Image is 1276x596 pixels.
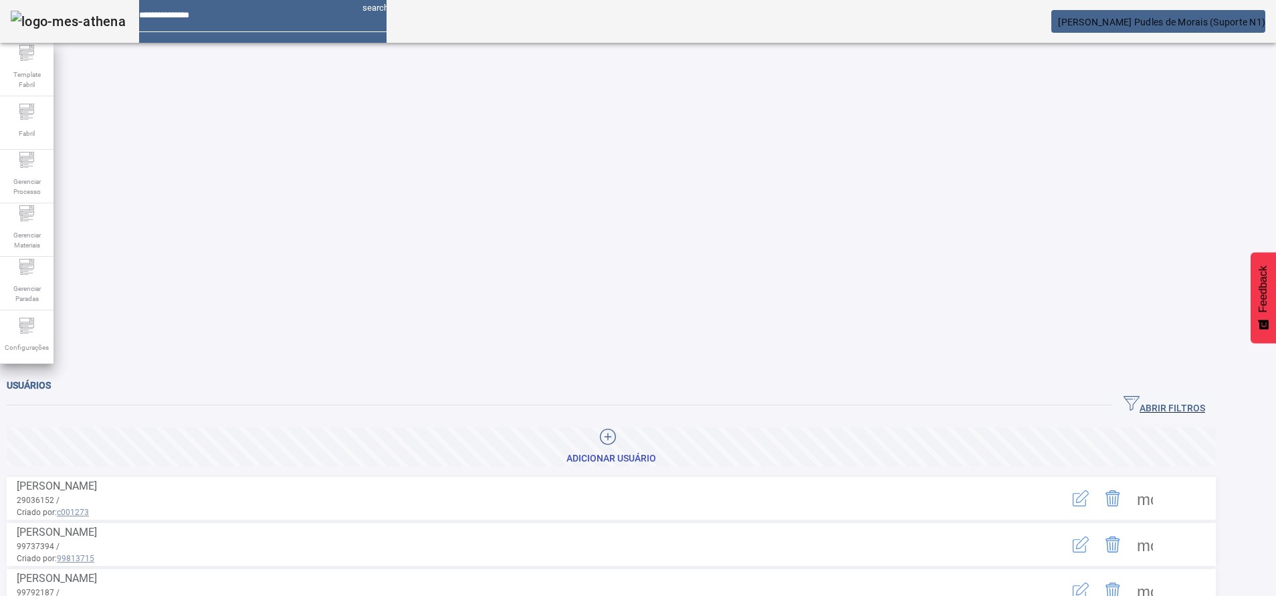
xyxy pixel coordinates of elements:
span: Criado por: [17,553,1013,565]
button: Delete [1097,482,1129,514]
span: Gerenciar Paradas [7,280,47,308]
button: Delete [1097,528,1129,561]
span: [PERSON_NAME] [17,480,97,492]
div: Adicionar Usuário [566,452,656,466]
span: Criado por: [17,506,1013,518]
span: 29036152 / [17,496,60,505]
span: 99813715 [57,554,94,563]
span: Configurações [1,338,53,357]
span: Gerenciar Materiais [7,226,47,254]
button: ABRIR FILTROS [1113,393,1216,417]
span: Feedback [1257,266,1269,312]
span: 99737394 / [17,542,60,551]
button: Feedback - Mostrar pesquisa [1251,252,1276,343]
span: [PERSON_NAME] Pudles de Morais (Suporte N1) [1058,17,1265,27]
button: Adicionar Usuário [7,427,1216,466]
span: Template Fabril [7,66,47,94]
span: c001273 [57,508,89,517]
span: [PERSON_NAME] [17,572,97,585]
span: [PERSON_NAME] [17,526,97,538]
span: Usuários [7,380,51,391]
span: ABRIR FILTROS [1124,395,1205,415]
span: Gerenciar Processo [7,173,47,201]
button: Mais [1129,482,1161,514]
button: Mais [1129,528,1161,561]
span: Fabril [15,124,39,142]
img: logo-mes-athena [11,11,126,32]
